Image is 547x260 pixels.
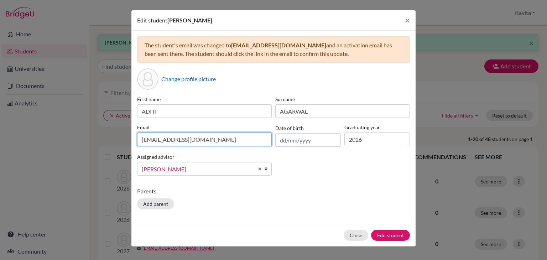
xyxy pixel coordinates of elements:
[344,124,410,131] label: Graduating year
[371,230,410,241] button: Edit student
[399,10,416,30] button: Close
[142,165,254,174] span: [PERSON_NAME]
[137,36,410,63] div: The student's email was changed to and an activation email has been sent there. The student shoul...
[344,230,368,241] button: Close
[137,124,272,131] label: Email
[137,187,410,196] p: Parents
[137,17,167,24] span: Edit student
[137,153,174,161] label: Assigned advisor
[137,95,272,103] label: First name
[405,15,410,25] span: ×
[167,17,212,24] span: [PERSON_NAME]
[137,198,174,209] button: Add parent
[275,95,410,103] label: Surname
[275,124,304,132] label: Date of birth
[231,42,326,48] span: [EMAIL_ADDRESS][DOMAIN_NAME]
[137,68,158,90] div: Profile picture
[275,133,341,147] input: dd/mm/yyyy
